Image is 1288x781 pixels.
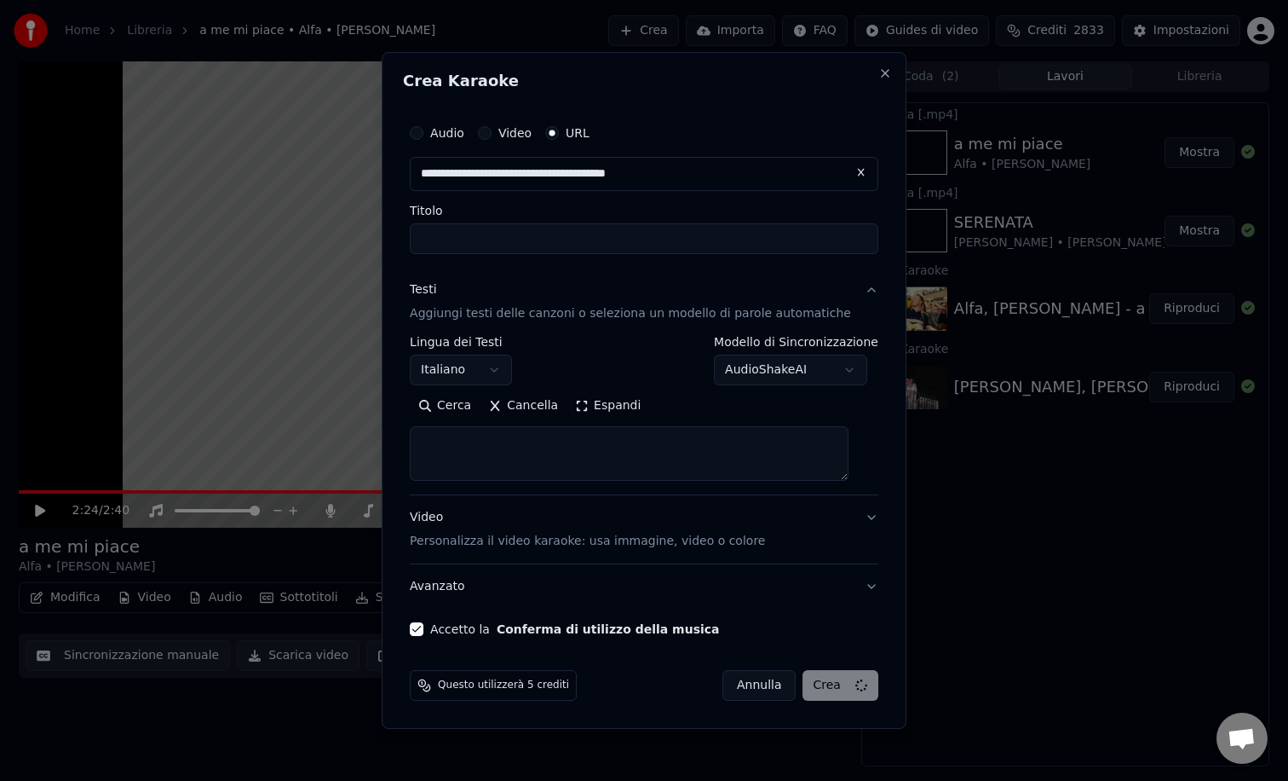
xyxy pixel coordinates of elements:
div: Testi [410,281,436,298]
label: Audio [430,127,464,139]
button: TestiAggiungi testi delle canzoni o seleziona un modello di parole automatiche [410,268,878,336]
p: Aggiungi testi delle canzoni o seleziona un modello di parole automatiche [410,305,851,322]
button: Avanzato [410,564,878,609]
div: Video [410,509,765,550]
button: Cancella [480,392,566,419]
label: Lingua dei Testi [410,336,512,348]
button: Annulla [722,670,796,701]
h2: Crea Karaoke [403,73,885,89]
button: VideoPersonalizza il video karaoke: usa immagine, video o colore [410,495,878,564]
div: TestiAggiungi testi delle canzoni o seleziona un modello di parole automatiche [410,336,878,495]
label: Modello di Sincronizzazione [714,336,878,348]
label: Titolo [410,205,878,217]
label: URL [566,127,589,139]
p: Personalizza il video karaoke: usa immagine, video o colore [410,533,765,550]
span: Questo utilizzerà 5 crediti [438,679,569,692]
label: Accetto la [430,623,719,635]
button: Espandi [566,392,649,419]
label: Video [498,127,532,139]
button: Cerca [410,392,480,419]
button: Accetto la [497,623,720,635]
